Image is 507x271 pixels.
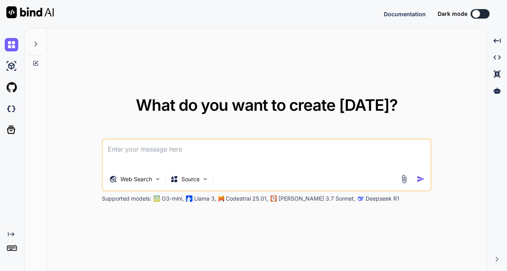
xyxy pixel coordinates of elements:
[399,174,408,184] img: attachment
[154,195,160,202] img: GPT-4
[358,195,364,202] img: claude
[154,176,161,182] img: Pick Tools
[5,59,18,73] img: ai-studio
[5,102,18,116] img: darkCloudIdeIcon
[162,195,184,203] p: O3-mini,
[219,196,224,201] img: Mistral-AI
[102,195,151,203] p: Supported models:
[6,6,54,18] img: Bind AI
[226,195,268,203] p: Codestral 25.01,
[194,195,216,203] p: Llama 3,
[120,175,152,183] p: Web Search
[438,10,467,18] span: Dark mode
[278,195,355,203] p: [PERSON_NAME] 3.7 Sonnet,
[5,38,18,51] img: chat
[384,11,426,17] span: Documentation
[384,10,426,18] button: Documentation
[202,176,209,182] img: Pick Models
[416,175,425,183] img: icon
[181,175,200,183] p: Source
[271,195,277,202] img: claude
[5,81,18,94] img: githubLight
[136,95,398,115] span: What do you want to create [DATE]?
[366,195,399,203] p: Deepseek R1
[186,195,193,202] img: Llama2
